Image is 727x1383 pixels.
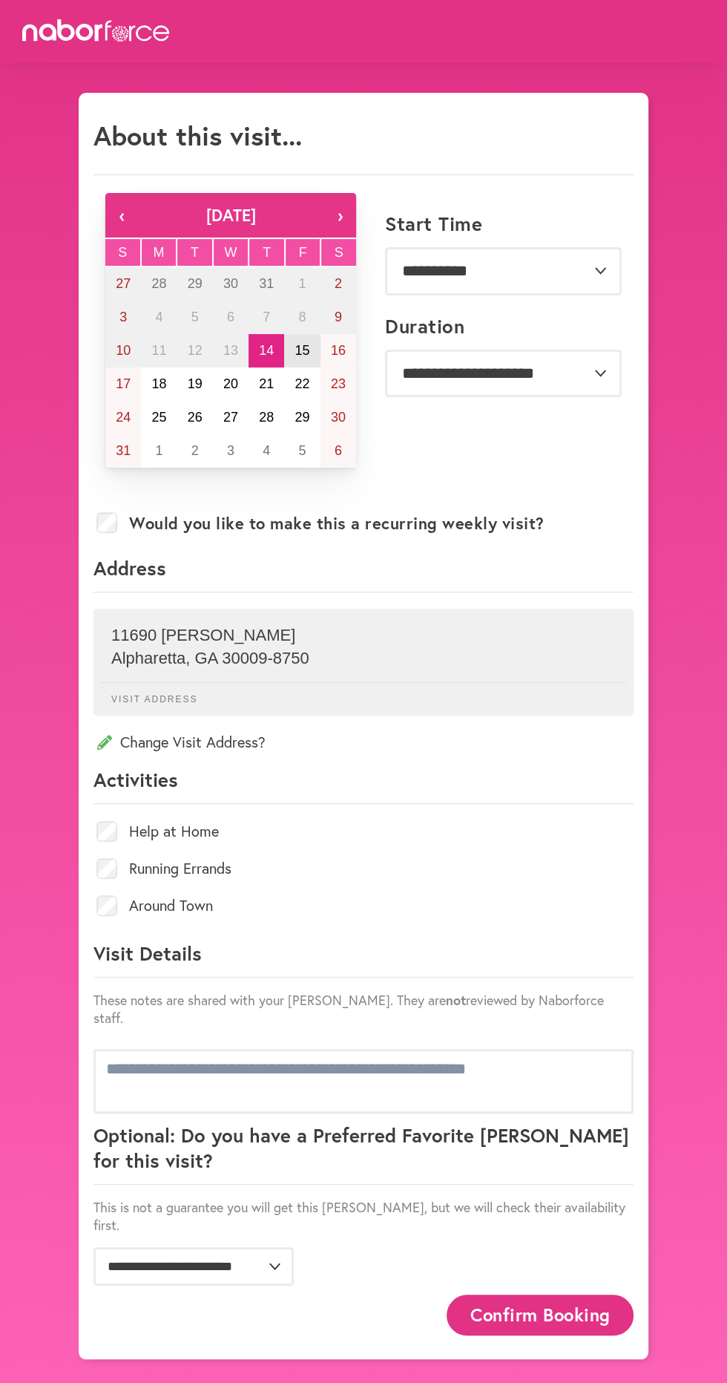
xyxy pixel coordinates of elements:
abbr: August 19, 2025 [188,376,203,391]
abbr: August 31, 2025 [116,443,131,458]
abbr: August 15, 2025 [295,343,310,358]
abbr: August 18, 2025 [151,376,166,391]
button: August 14, 2025 [249,334,284,367]
abbr: August 14, 2025 [259,343,274,358]
button: July 29, 2025 [177,267,213,301]
button: August 28, 2025 [249,401,284,434]
button: August 13, 2025 [213,334,249,367]
p: These notes are shared with your [PERSON_NAME]. They are reviewed by Naborforce staff. [93,991,634,1027]
button: August 16, 2025 [320,334,356,367]
button: August 25, 2025 [141,401,177,434]
abbr: July 31, 2025 [259,276,274,291]
button: August 11, 2025 [141,334,177,367]
abbr: August 13, 2025 [223,343,238,358]
button: July 30, 2025 [213,267,249,301]
abbr: August 22, 2025 [295,376,310,391]
abbr: August 9, 2025 [335,310,342,324]
button: August 29, 2025 [284,401,320,434]
abbr: August 2, 2025 [335,276,342,291]
abbr: August 6, 2025 [227,310,234,324]
abbr: September 1, 2025 [155,443,162,458]
button: July 28, 2025 [141,267,177,301]
p: Change Visit Address? [93,732,634,752]
label: Would you like to make this a recurring weekly visit? [129,514,545,533]
abbr: August 25, 2025 [151,410,166,425]
abbr: August 5, 2025 [191,310,199,324]
button: August 15, 2025 [284,334,320,367]
abbr: September 4, 2025 [263,443,270,458]
label: Start Time [385,212,482,235]
abbr: August 27, 2025 [223,410,238,425]
button: August 18, 2025 [141,367,177,401]
button: August 30, 2025 [320,401,356,434]
abbr: August 28, 2025 [259,410,274,425]
button: [DATE] [138,193,323,238]
abbr: August 16, 2025 [331,343,346,358]
button: August 3, 2025 [105,301,141,334]
abbr: August 3, 2025 [119,310,127,324]
button: August 5, 2025 [177,301,213,334]
button: July 31, 2025 [249,267,284,301]
abbr: August 8, 2025 [299,310,306,324]
abbr: August 12, 2025 [188,343,203,358]
abbr: Saturday [335,245,343,260]
button: August 4, 2025 [141,301,177,334]
button: August 24, 2025 [105,401,141,434]
abbr: July 27, 2025 [116,276,131,291]
abbr: August 20, 2025 [223,376,238,391]
button: July 27, 2025 [105,267,141,301]
abbr: Thursday [263,245,271,260]
p: Activities [93,767,634,804]
abbr: September 2, 2025 [191,443,199,458]
abbr: Wednesday [225,245,237,260]
p: Visit Details [93,941,634,978]
button: › [323,193,356,238]
abbr: July 30, 2025 [223,276,238,291]
button: August 22, 2025 [284,367,320,401]
abbr: August 29, 2025 [295,410,310,425]
h1: About this visit... [93,120,302,151]
abbr: August 17, 2025 [116,376,131,391]
button: August 17, 2025 [105,367,141,401]
button: August 8, 2025 [284,301,320,334]
p: Optional: Do you have a Preferred Favorite [PERSON_NAME] for this visit? [93,1122,634,1185]
button: September 2, 2025 [177,434,213,468]
abbr: Monday [153,245,164,260]
button: August 10, 2025 [105,334,141,367]
button: September 4, 2025 [249,434,284,468]
button: September 3, 2025 [213,434,249,468]
abbr: July 28, 2025 [151,276,166,291]
abbr: August 4, 2025 [155,310,162,324]
abbr: September 5, 2025 [299,443,306,458]
abbr: August 23, 2025 [331,376,346,391]
button: August 2, 2025 [320,267,356,301]
button: August 26, 2025 [177,401,213,434]
abbr: August 26, 2025 [188,410,203,425]
abbr: Friday [299,245,307,260]
abbr: Sunday [118,245,127,260]
p: 11690 [PERSON_NAME] [111,626,616,645]
button: September 1, 2025 [141,434,177,468]
abbr: September 3, 2025 [227,443,234,458]
abbr: Tuesday [191,245,199,260]
strong: not [446,991,466,1009]
button: September 5, 2025 [284,434,320,468]
abbr: August 7, 2025 [263,310,270,324]
abbr: August 1, 2025 [299,276,306,291]
p: Address [93,555,634,592]
abbr: August 21, 2025 [259,376,274,391]
button: Confirm Booking [447,1295,634,1335]
label: Running Errands [129,861,231,876]
label: Duration [385,315,464,338]
button: August 12, 2025 [177,334,213,367]
abbr: August 11, 2025 [151,343,166,358]
p: Alpharetta , GA 30009-8750 [111,649,616,668]
p: This is not a guarantee you will get this [PERSON_NAME], but we will check their availability first. [93,1198,634,1234]
label: Help at Home [129,824,219,839]
button: August 9, 2025 [320,301,356,334]
button: August 1, 2025 [284,267,320,301]
button: August 21, 2025 [249,367,284,401]
abbr: August 30, 2025 [331,410,346,425]
button: August 19, 2025 [177,367,213,401]
p: Visit Address [100,682,627,704]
